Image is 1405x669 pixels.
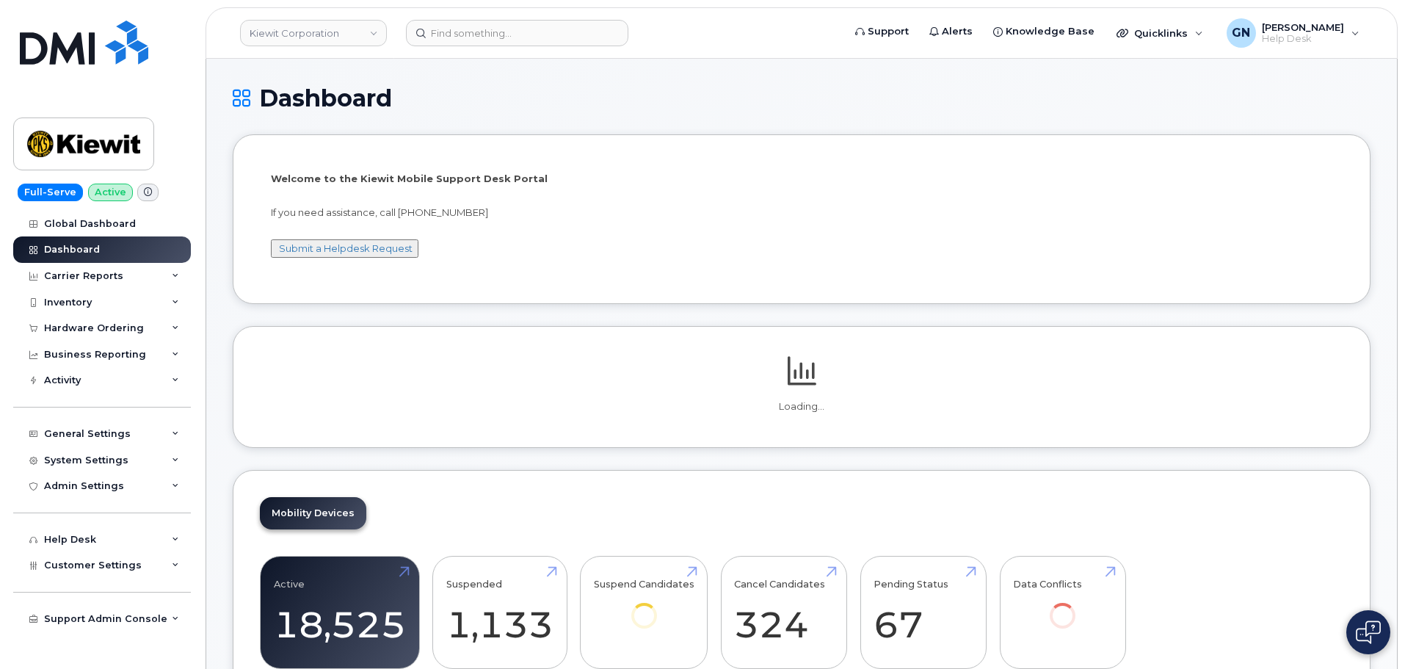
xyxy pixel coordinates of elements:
a: Cancel Candidates 324 [734,564,833,661]
a: Mobility Devices [260,497,366,529]
a: Suspend Candidates [594,564,694,648]
a: Suspended 1,133 [446,564,553,661]
a: Data Conflicts [1013,564,1112,648]
p: If you need assistance, call [PHONE_NUMBER] [271,206,1332,220]
button: Submit a Helpdesk Request [271,239,418,258]
a: Submit a Helpdesk Request [279,242,413,254]
p: Loading... [260,400,1343,413]
p: Welcome to the Kiewit Mobile Support Desk Portal [271,172,1332,186]
a: Pending Status 67 [874,564,973,661]
a: Active 18,525 [274,564,406,661]
img: Open chat [1356,621,1381,644]
h1: Dashboard [233,85,1370,111]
